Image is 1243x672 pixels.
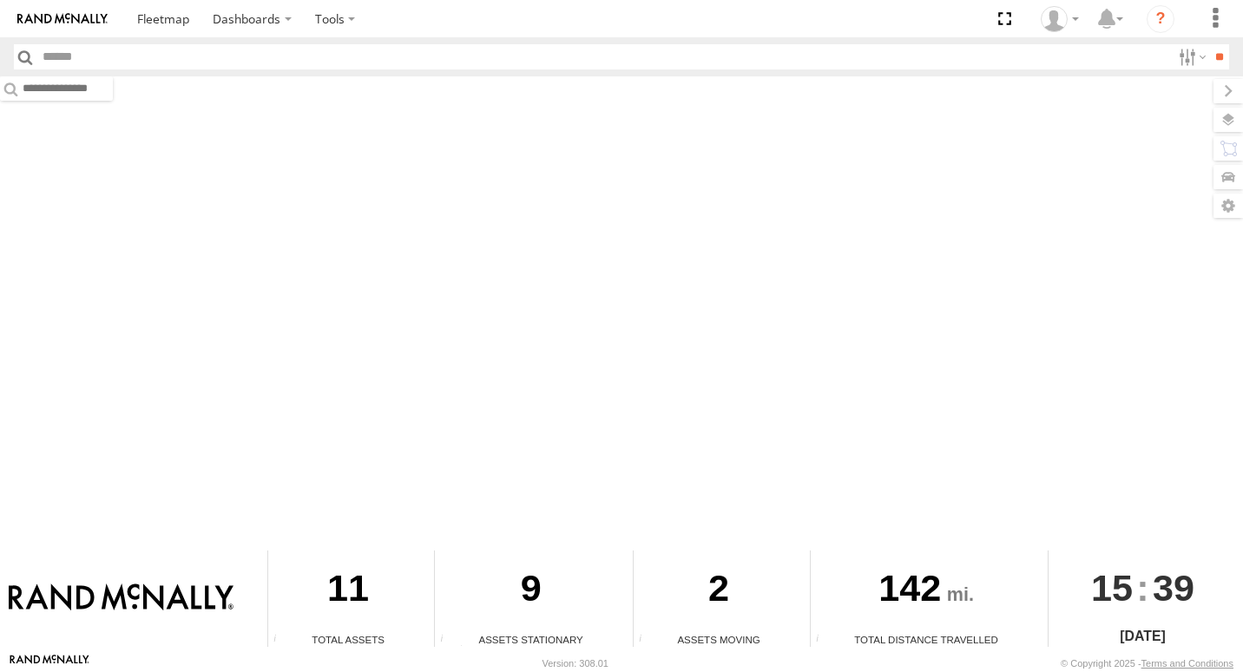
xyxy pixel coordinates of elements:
[811,550,1042,632] div: 142
[1153,550,1194,625] span: 39
[1141,658,1233,669] a: Terms and Conditions
[10,655,89,672] a: Visit our Website
[1049,626,1237,647] div: [DATE]
[9,583,233,613] img: Rand McNally
[268,634,294,647] div: Total number of Enabled Assets
[435,632,627,647] div: Assets Stationary
[435,634,461,647] div: Total number of assets current stationary.
[1049,550,1237,625] div: :
[543,658,608,669] div: Version: 308.01
[811,632,1042,647] div: Total Distance Travelled
[1061,658,1233,669] div: © Copyright 2025 -
[1035,6,1085,32] div: Valeo Dash
[268,550,428,632] div: 11
[811,634,837,647] div: Total distance travelled by all assets within specified date range and applied filters
[1147,5,1174,33] i: ?
[634,632,804,647] div: Assets Moving
[634,550,804,632] div: 2
[634,634,660,647] div: Total number of assets current in transit.
[268,632,428,647] div: Total Assets
[1091,550,1133,625] span: 15
[1213,194,1243,218] label: Map Settings
[1172,44,1209,69] label: Search Filter Options
[435,550,627,632] div: 9
[17,13,108,25] img: rand-logo.svg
